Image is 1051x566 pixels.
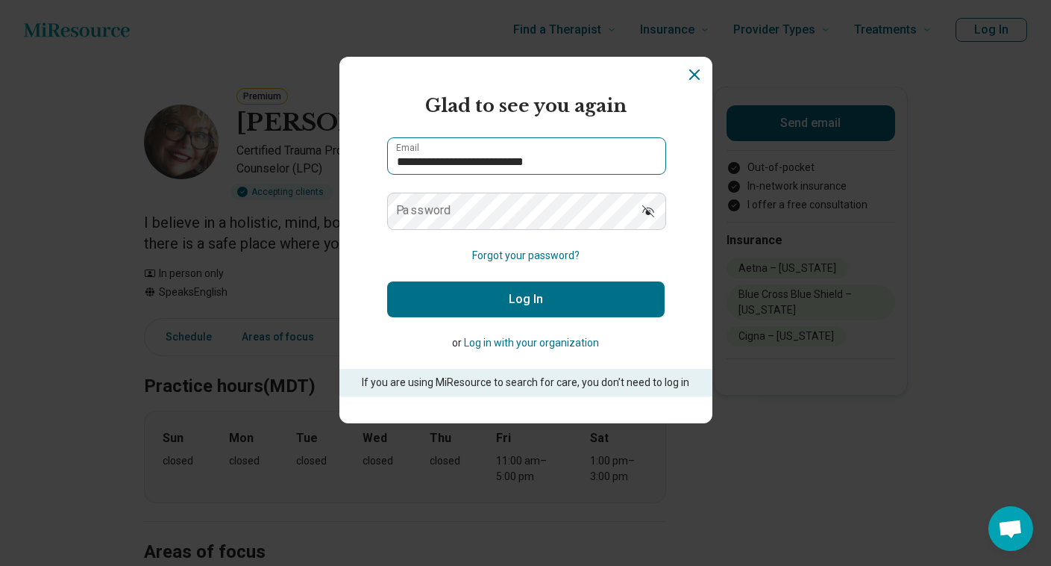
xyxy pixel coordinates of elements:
button: Forgot your password? [472,248,580,264]
button: Log In [387,282,665,317]
button: Show password [632,193,665,228]
p: or [387,335,665,351]
label: Email [396,143,419,152]
button: Log in with your organization [464,335,599,351]
p: If you are using MiResource to search for care, you don’t need to log in [360,375,691,391]
button: Dismiss [685,66,703,84]
h2: Glad to see you again [387,93,665,119]
label: Password [396,205,451,217]
section: Login Dialog [339,57,712,423]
